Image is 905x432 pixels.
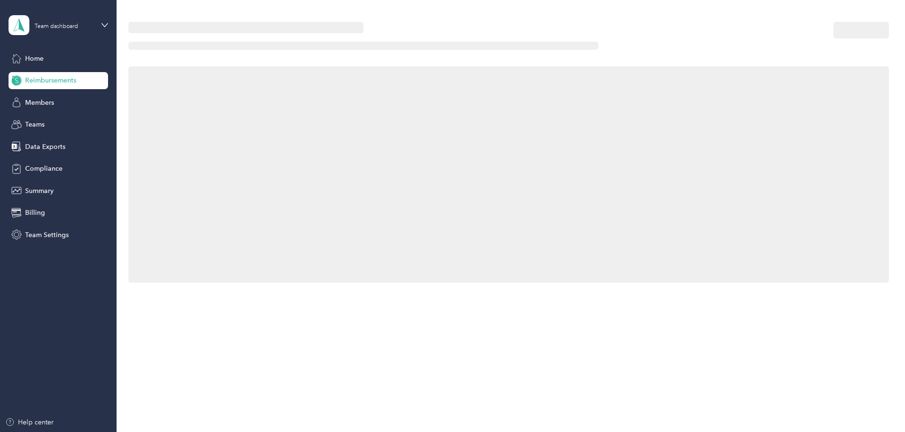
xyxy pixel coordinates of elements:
button: Help center [5,417,54,427]
span: Teams [25,119,45,129]
span: Members [25,98,54,108]
span: Data Exports [25,142,65,152]
span: Team Settings [25,230,69,240]
span: Compliance [25,164,63,174]
span: Home [25,54,44,64]
div: Team dashboard [35,24,78,29]
span: Summary [25,186,54,196]
span: Billing [25,208,45,218]
span: Reimbursements [25,75,76,85]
